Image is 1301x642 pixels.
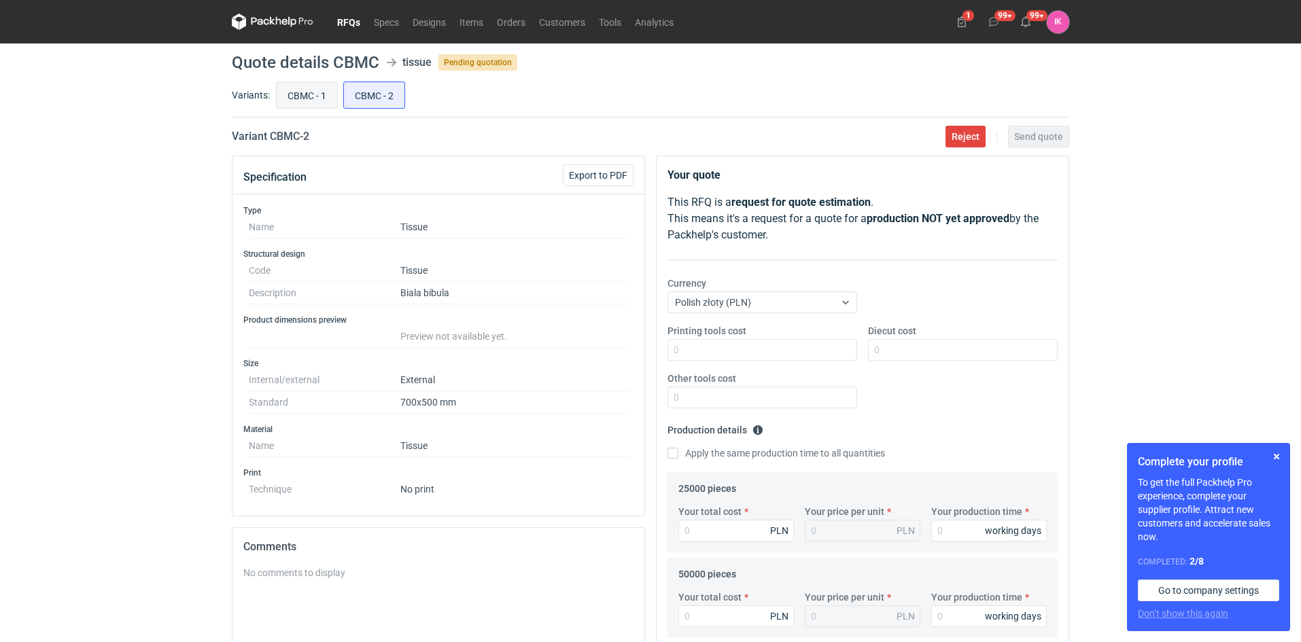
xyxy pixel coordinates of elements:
button: Specification [243,161,307,194]
a: Analytics [628,14,680,30]
button: 99+ [1015,11,1037,33]
legend: 50000 pieces [678,563,736,579]
label: Your production time [931,505,1022,518]
a: Orders [490,14,532,30]
label: Currency [667,277,706,290]
input: 0 [678,605,794,627]
button: Reject [946,126,986,147]
a: Items [453,14,490,30]
a: Tools [592,14,628,30]
dt: Technique [249,478,400,495]
button: Don’t show this again [1138,607,1228,620]
dt: Internal/external [249,369,400,391]
button: 99+ [983,11,1005,33]
h3: Structural design [243,249,634,260]
button: 1 [951,11,973,33]
label: Your total cost [678,505,742,518]
span: Export to PDF [569,171,627,180]
span: Pending quotation [438,54,517,71]
label: Your total cost [678,590,742,604]
span: Reject [952,132,979,141]
dt: Name [249,435,400,457]
dd: 700x500 mm [400,391,628,414]
strong: request for quote estimation [731,196,871,209]
legend: 25000 pieces [678,478,736,494]
label: Variants: [232,88,270,102]
h1: Quote details CBMC [232,54,379,71]
svg: Packhelp Pro [232,14,313,30]
div: No comments to display [243,566,634,579]
h3: Size [243,358,634,369]
div: Completed: [1138,554,1279,569]
label: CBMC - 2 [343,82,405,109]
input: 0 [931,520,1047,541]
h3: Product dimensions preview [243,315,634,325]
a: Specs [367,14,406,30]
input: 0 [678,520,794,541]
div: working days [985,609,1041,623]
span: Polish złoty (PLN) [675,297,751,308]
a: Go to company settings [1138,579,1279,601]
dd: Biala bibula [400,282,628,304]
a: Designs [406,14,453,30]
button: Export to PDF [563,164,634,186]
span: Send quote [1014,132,1063,141]
input: 0 [667,387,857,408]
p: This RFQ is a . This means it's a request for a quote for a by the Packhelp's customer. [667,194,1058,243]
h3: Material [243,424,634,435]
h2: Variant CBMC - 2 [232,128,309,145]
h3: Print [243,467,634,478]
label: Your production time [931,590,1022,604]
dd: Tissue [400,260,628,282]
input: 0 [931,605,1047,627]
div: tissue [402,54,432,71]
label: Your price per unit [805,505,884,518]
input: 0 [868,339,1058,361]
legend: Production details [667,419,763,435]
a: Customers [532,14,592,30]
h3: Type [243,205,634,216]
strong: 2 / 8 [1190,556,1204,567]
dd: No print [400,478,628,495]
label: Your price per unit [805,590,884,604]
strong: production NOT yet approved [867,212,1009,225]
dt: Standard [249,391,400,414]
a: RFQs [330,14,367,30]
div: PLN [770,609,788,623]
p: To get the full Packhelp Pro experience, complete your supplier profile. Attract new customers an... [1138,476,1279,543]
dd: Tissue [400,216,628,238]
strong: Your quote [667,168,721,181]
button: IK [1047,11,1069,33]
dt: Description [249,282,400,304]
div: PLN [897,609,915,623]
dt: Name [249,216,400,238]
label: Printing tools cost [667,324,746,338]
span: Preview not available yet. [400,331,507,342]
dd: External [400,369,628,391]
label: CBMC - 1 [276,82,338,109]
dd: Tissue [400,435,628,457]
label: Other tools cost [667,372,736,385]
div: PLN [897,524,915,537]
button: Send quote [1008,126,1069,147]
div: Izabela Kurasiewicz [1047,11,1069,33]
label: Diecut cost [868,324,916,338]
h1: Complete your profile [1138,454,1279,470]
input: 0 [667,339,857,361]
h2: Comments [243,539,634,555]
div: working days [985,524,1041,537]
dt: Code [249,260,400,282]
button: Skip for now [1268,448,1285,465]
label: Apply the same production time to all quantities [667,446,885,460]
div: PLN [770,524,788,537]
